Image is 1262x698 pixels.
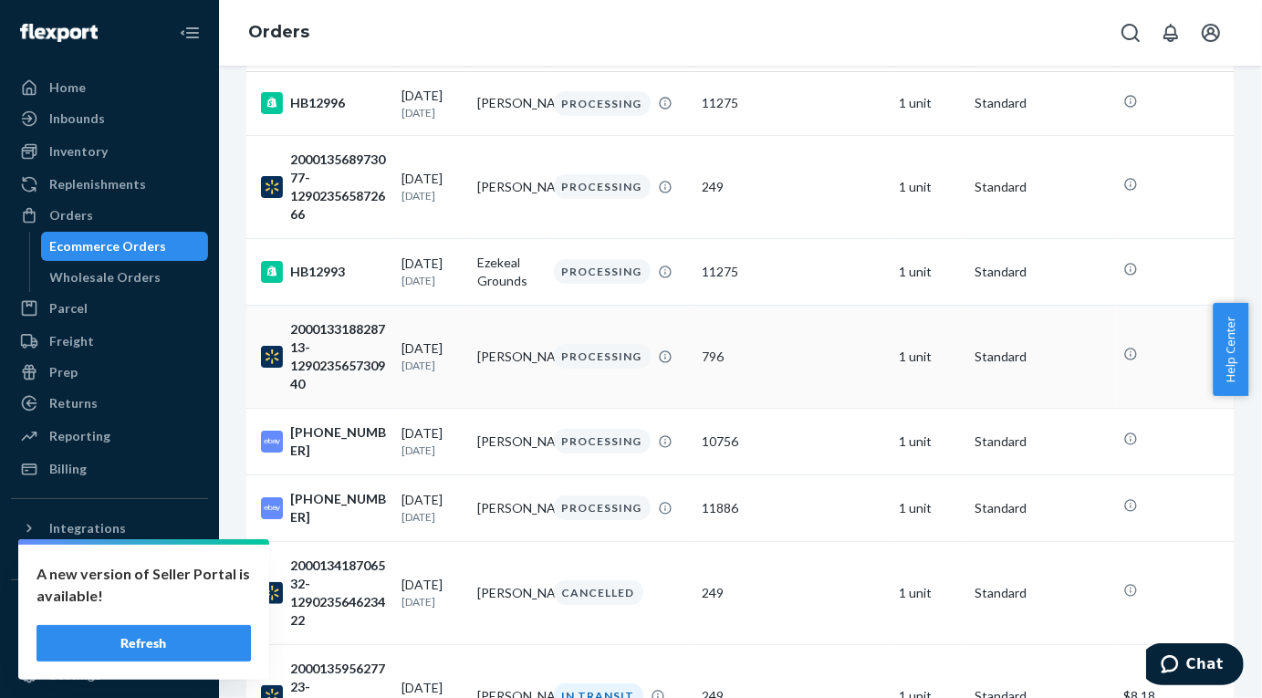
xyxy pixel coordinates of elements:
[11,454,208,484] a: Billing
[11,661,208,690] a: Settings
[402,594,463,609] p: [DATE]
[261,92,387,114] div: HB12996
[11,422,208,451] a: Reporting
[402,576,463,609] div: [DATE]
[37,625,251,662] button: Refresh
[402,273,463,288] p: [DATE]
[975,348,1109,366] p: Standard
[975,584,1109,602] p: Standard
[49,206,93,224] div: Orders
[702,94,885,112] div: 11275
[261,557,387,630] div: 200013418706532-129023564623422
[892,408,968,474] td: 1 unit
[261,320,387,393] div: 200013318828713-129023565730940
[49,109,105,128] div: Inbounds
[1112,15,1149,51] button: Open Search Box
[892,71,968,135] td: 1 unit
[1193,15,1229,51] button: Open account menu
[1146,643,1244,689] iframe: Opens a widget where you can chat to one of our agents
[49,299,88,318] div: Parcel
[892,135,968,238] td: 1 unit
[261,151,387,224] div: 200013568973077-129023565872666
[554,580,643,605] div: CANCELLED
[1152,15,1189,51] button: Open notifications
[402,105,463,120] p: [DATE]
[702,178,885,196] div: 249
[50,268,162,286] div: Wholesale Orders
[11,631,208,653] a: Add Fast Tag
[402,339,463,373] div: [DATE]
[11,170,208,199] a: Replenishments
[975,263,1109,281] p: Standard
[702,348,885,366] div: 796
[402,255,463,288] div: [DATE]
[975,432,1109,451] p: Standard
[172,15,208,51] button: Close Navigation
[11,201,208,230] a: Orders
[402,509,463,525] p: [DATE]
[49,427,110,445] div: Reporting
[37,563,251,607] p: A new version of Seller Portal is available!
[402,188,463,203] p: [DATE]
[41,263,209,292] a: Wholesale Orders
[11,294,208,323] a: Parcel
[470,238,546,305] td: Ezekeal Grounds
[554,91,651,116] div: PROCESSING
[50,237,167,255] div: Ecommerce Orders
[49,175,146,193] div: Replenishments
[702,499,885,517] div: 11886
[49,519,126,537] div: Integrations
[261,423,387,460] div: [PHONE_NUMBER]
[49,460,87,478] div: Billing
[975,499,1109,517] p: Standard
[470,135,546,238] td: [PERSON_NAME]
[11,358,208,387] a: Prep
[470,305,546,408] td: [PERSON_NAME]
[892,305,968,408] td: 1 unit
[11,73,208,102] a: Home
[402,491,463,525] div: [DATE]
[1213,303,1248,396] button: Help Center
[470,408,546,474] td: [PERSON_NAME]
[554,344,651,369] div: PROCESSING
[11,514,208,543] button: Integrations
[402,443,463,458] p: [DATE]
[402,170,463,203] div: [DATE]
[11,137,208,166] a: Inventory
[11,389,208,418] a: Returns
[20,24,98,42] img: Flexport logo
[49,394,98,412] div: Returns
[702,432,885,451] div: 10756
[702,263,885,281] div: 11275
[11,550,208,572] a: Add Integration
[11,595,208,624] button: Fast Tags
[892,541,968,644] td: 1 unit
[470,474,546,541] td: [PERSON_NAME]
[554,174,651,199] div: PROCESSING
[49,78,86,97] div: Home
[470,71,546,135] td: [PERSON_NAME]
[248,22,309,42] a: Orders
[49,142,108,161] div: Inventory
[975,94,1109,112] p: Standard
[975,178,1109,196] p: Standard
[892,238,968,305] td: 1 unit
[402,87,463,120] div: [DATE]
[892,474,968,541] td: 1 unit
[11,327,208,356] a: Freight
[261,490,387,526] div: [PHONE_NUMBER]
[41,232,209,261] a: Ecommerce Orders
[234,6,324,59] ol: breadcrumbs
[470,541,546,644] td: [PERSON_NAME]
[402,424,463,458] div: [DATE]
[49,363,78,381] div: Prep
[554,495,651,520] div: PROCESSING
[702,584,885,602] div: 249
[11,104,208,133] a: Inbounds
[402,358,463,373] p: [DATE]
[261,261,387,283] div: HB12993
[554,429,651,453] div: PROCESSING
[554,259,651,284] div: PROCESSING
